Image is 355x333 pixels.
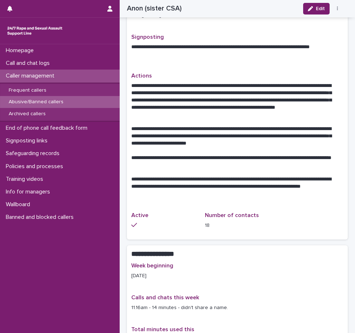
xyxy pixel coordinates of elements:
[131,272,196,280] p: [DATE]
[3,150,65,157] p: Safeguarding records
[3,188,56,195] p: Info for managers
[127,4,182,13] h2: Anon (sister CSA)
[131,73,152,79] span: Actions
[131,295,199,300] span: Calls and chats this week
[131,263,173,269] span: Week beginning
[205,222,270,229] p: 18
[3,111,51,117] p: Archived callers
[3,125,93,132] p: End of phone call feedback form
[3,176,49,183] p: Training videos
[3,47,40,54] p: Homepage
[3,60,55,67] p: Call and chat logs
[3,201,36,208] p: Wallboard
[3,87,52,93] p: Frequent callers
[3,163,69,170] p: Policies and processes
[303,3,330,14] button: Edit
[316,6,325,11] span: Edit
[131,34,164,40] span: Signposting
[6,24,64,38] img: rhQMoQhaT3yELyF149Cw
[205,212,259,218] span: Number of contacts
[131,212,148,218] span: Active
[3,137,53,144] p: Signposting links
[131,304,343,312] p: 11.16am - 14 minutes - didn't share a name.
[3,72,60,79] p: Caller management
[3,99,69,105] p: Abusive/Banned callers
[3,214,79,221] p: Banned and blocked callers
